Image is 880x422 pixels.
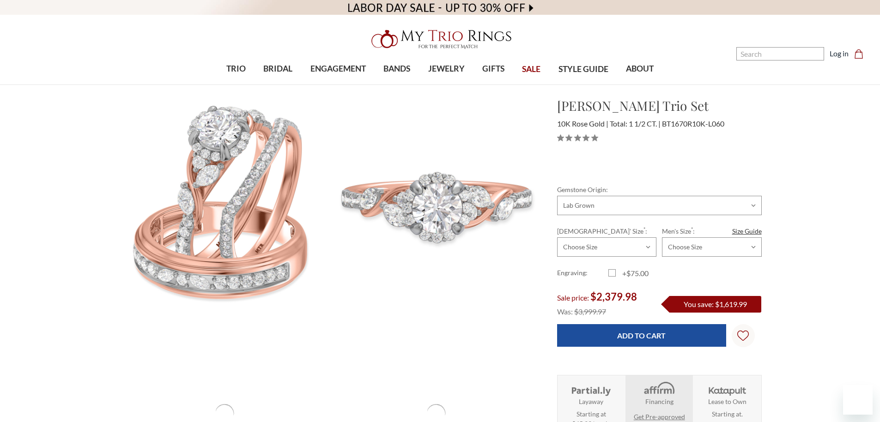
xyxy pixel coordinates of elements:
label: Men's Size : [662,226,761,236]
a: TRIO [218,54,255,84]
span: GIFTS [482,63,504,75]
button: submenu toggle [489,84,498,85]
a: Wish Lists [732,324,755,347]
span: BRIDAL [263,63,292,75]
a: Log in [830,48,849,59]
span: JEWELRY [428,63,465,75]
span: STYLE GUIDE [558,63,608,75]
svg: cart.cart_preview [854,49,863,59]
label: Gemstone Origin: [557,185,762,194]
strong: Layaway [579,397,603,406]
svg: Wish Lists [737,301,749,370]
span: $3,999.97 [574,307,606,316]
span: Starting at . [712,409,743,419]
span: BANDS [383,63,410,75]
button: submenu toggle [273,84,283,85]
img: Katapult [706,381,749,397]
img: Photo of Poul 1 1/2 ct tw. Lab Grown Round Solitaire Trio Set 10K Rose Gold [BT1670R-L060] [119,96,330,307]
img: Layaway [570,381,613,397]
span: Sale price: [557,293,589,302]
span: SALE [522,63,540,75]
span: You save: $1,619.99 [684,300,747,308]
span: ABOUT [626,63,654,75]
a: JEWELRY [419,54,473,84]
a: BRIDAL [255,54,301,84]
input: Add to Cart [557,324,726,347]
label: +$75.00 [608,268,660,279]
a: ENGAGEMENT [302,54,375,84]
h1: [PERSON_NAME] Trio Set [557,96,762,115]
button: submenu toggle [392,84,401,85]
img: Affirm [637,381,680,397]
label: Engraving: [557,268,608,279]
a: STYLE GUIDE [549,54,617,84]
span: ENGAGEMENT [310,63,366,75]
button: submenu toggle [635,84,644,85]
span: Total: 1 1/2 CT. [610,119,661,128]
a: Get Pre-approved [634,412,685,422]
strong: Lease to Own [708,397,746,406]
strong: Financing [645,397,674,406]
span: 10K Rose Gold [557,119,608,128]
button: submenu toggle [442,84,451,85]
span: Was: [557,307,573,316]
iframe: Button to launch messaging window [843,385,873,415]
a: SALE [513,54,549,84]
img: Photo of Poul 1 1/2 ct tw. Lab Grown Round Solitaire Trio Set 10K Rose Gold [BT1670RE-L060] [331,96,542,307]
span: $2,379.98 [590,290,637,303]
span: TRIO [226,63,246,75]
a: Cart with 0 items [854,48,869,59]
label: [DEMOGRAPHIC_DATA]' Size : [557,226,656,236]
a: GIFTS [473,54,513,84]
input: Search [736,47,824,60]
a: BANDS [375,54,419,84]
a: My Trio Rings [255,24,625,54]
button: submenu toggle [231,84,241,85]
img: My Trio Rings [366,24,514,54]
button: submenu toggle [334,84,343,85]
a: Size Guide [732,226,762,236]
span: BT1670R10K-L060 [662,119,724,128]
a: ABOUT [617,54,662,84]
